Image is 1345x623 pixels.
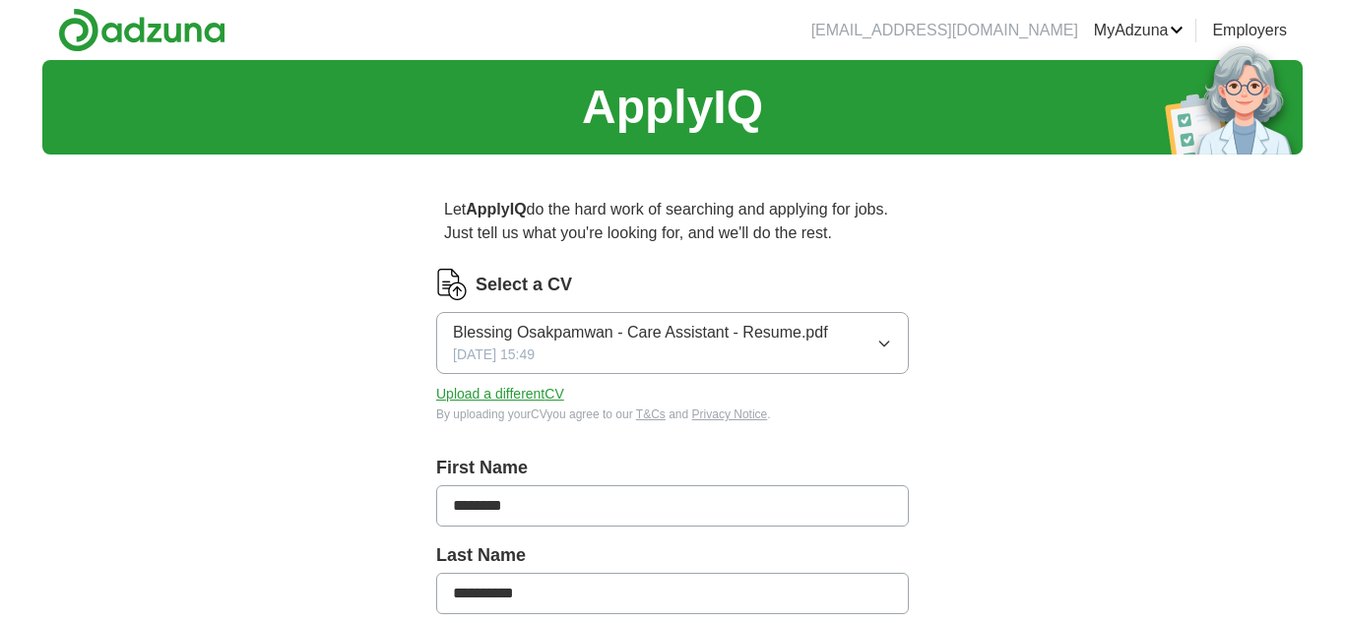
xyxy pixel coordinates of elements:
[436,312,909,374] button: Blessing Osakpamwan - Care Assistant - Resume.pdf[DATE] 15:49
[1212,19,1287,42] a: Employers
[436,269,468,300] img: CV Icon
[436,190,909,253] p: Let do the hard work of searching and applying for jobs. Just tell us what you're looking for, an...
[1094,19,1185,42] a: MyAdzuna
[453,321,828,344] span: Blessing Osakpamwan - Care Assistant - Resume.pdf
[453,344,535,365] span: [DATE] 15:49
[582,72,763,143] h1: ApplyIQ
[811,19,1078,42] li: [EMAIL_ADDRESS][DOMAIN_NAME]
[58,8,225,52] img: Adzuna logo
[476,272,572,298] label: Select a CV
[436,455,909,481] label: First Name
[692,407,768,421] a: Privacy Notice
[436,384,564,405] button: Upload a differentCV
[466,201,526,218] strong: ApplyIQ
[436,542,909,569] label: Last Name
[436,405,909,423] div: By uploading your CV you agree to our and .
[636,407,666,421] a: T&Cs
